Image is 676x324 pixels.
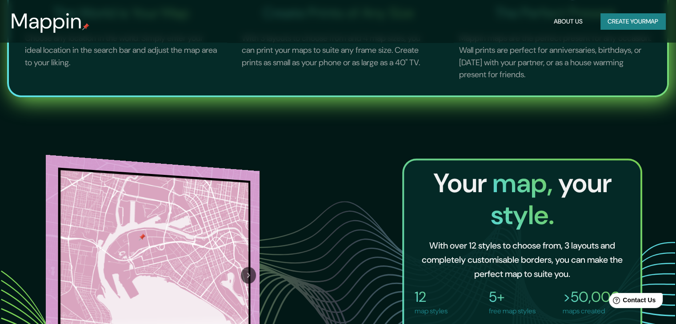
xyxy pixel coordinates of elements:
[490,198,554,233] span: style.
[489,288,536,306] h4: 5+
[411,167,633,231] h2: Your your
[600,13,665,30] button: Create yourmap
[492,166,558,201] span: map,
[415,288,448,306] h4: 12
[231,22,444,80] p: With 3 layouts to choose from and 4 map sizes, you can print your maps to suite any frame size. C...
[11,9,82,34] h3: Mappin
[597,289,666,314] iframe: Help widget launcher
[563,306,620,316] p: maps created
[415,306,448,316] p: map styles
[241,267,256,284] button: Next
[550,13,586,30] button: About Us
[563,288,620,306] h4: >50,000
[489,306,536,316] p: free map styles
[448,22,662,92] p: Mappin maps are the perfect present for any occasion. Wall prints are perfect for anniversaries, ...
[14,22,228,80] p: Choose any location in the world. Simply enter your ideal location in the search bar and adjust t...
[418,238,626,281] h6: With over 12 styles to choose from, 3 layouts and completely customisable borders, you can make t...
[82,23,89,30] img: mappin-pin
